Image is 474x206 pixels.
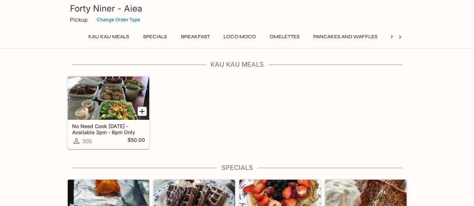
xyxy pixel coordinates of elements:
button: Change Order Type [93,14,143,25]
h4: Kau Kau Meals [67,61,407,69]
span: 305 [82,138,92,145]
button: Loco Moco [220,32,260,42]
button: Add No Need Cook Today - Available 3pm - 6pm Only [138,107,147,116]
h3: Forty Niner - Aiea [70,3,404,14]
button: Specials [139,32,171,42]
h5: No Need Cook [DATE] - Available 3pm - 6pm Only [72,123,145,135]
button: Pancakes and Waffles [309,32,381,42]
button: Breakfast [177,32,214,42]
button: Omelettes [266,32,304,42]
h5: $50.00 [128,137,145,145]
p: Pickup [70,16,88,23]
h4: Specials [67,164,407,172]
div: No Need Cook Today - Available 3pm - 6pm Only [68,76,149,120]
a: No Need Cook [DATE] - Available 3pm - 6pm Only305$50.00 [67,76,150,149]
button: Kau Kau Meals [84,32,133,42]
